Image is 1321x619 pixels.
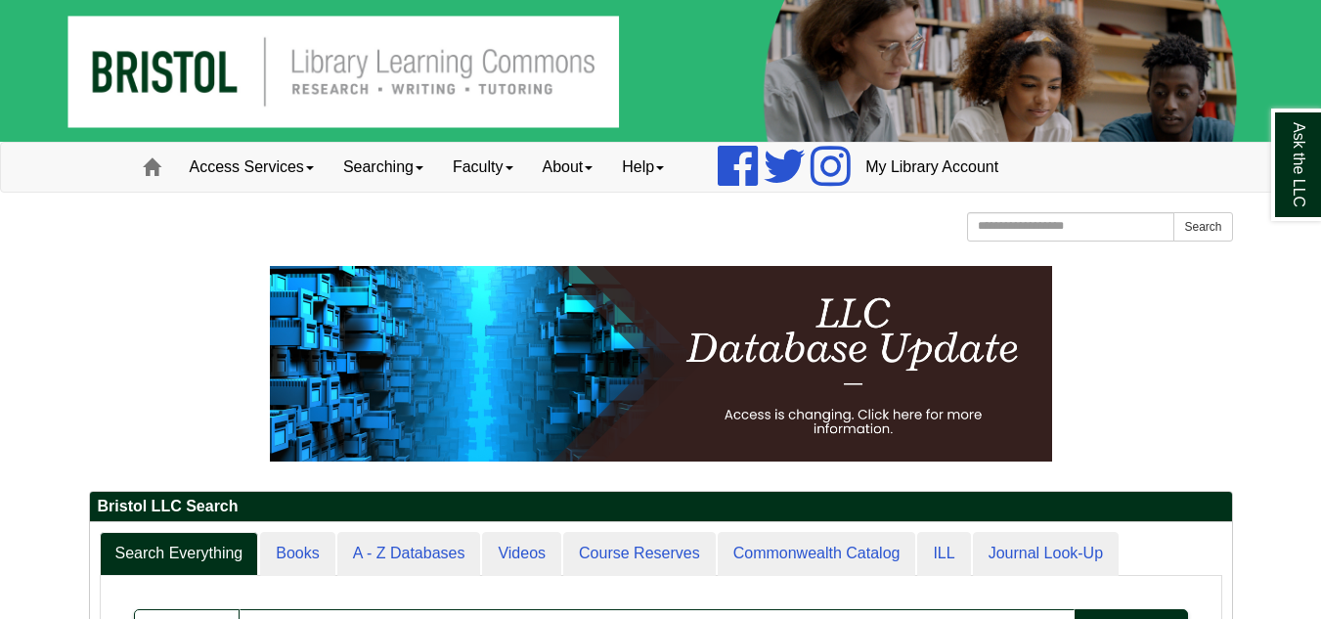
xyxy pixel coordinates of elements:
[718,532,916,576] a: Commonwealth Catalog
[90,492,1232,522] h2: Bristol LLC Search
[337,532,481,576] a: A - Z Databases
[1173,212,1232,242] button: Search
[329,143,438,192] a: Searching
[917,532,970,576] a: ILL
[260,532,334,576] a: Books
[482,532,561,576] a: Videos
[563,532,716,576] a: Course Reserves
[438,143,528,192] a: Faculty
[973,532,1119,576] a: Journal Look-Up
[528,143,608,192] a: About
[100,532,259,576] a: Search Everything
[851,143,1013,192] a: My Library Account
[175,143,329,192] a: Access Services
[270,266,1052,462] img: HTML tutorial
[607,143,679,192] a: Help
